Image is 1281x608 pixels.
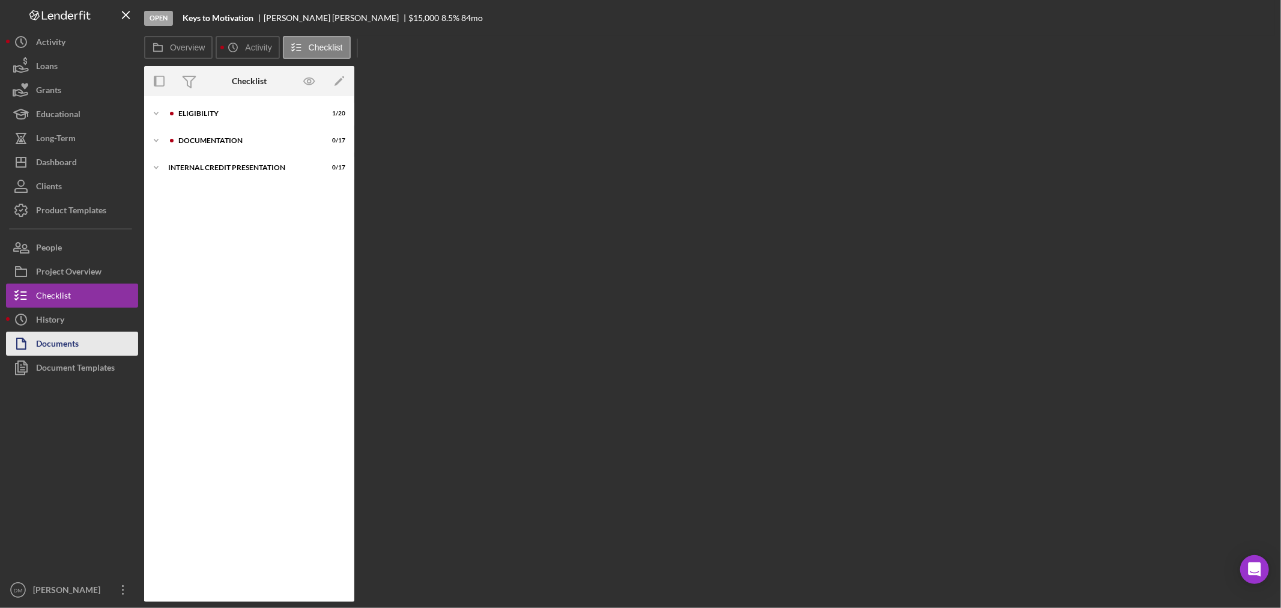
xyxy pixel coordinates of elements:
div: Long-Term [36,126,76,153]
button: Activity [6,30,138,54]
div: Checklist [36,284,71,311]
div: People [36,236,62,263]
div: Loans [36,54,58,81]
div: Open [144,11,173,26]
text: DM [14,587,23,594]
button: Overview [144,36,213,59]
label: Checklist [309,43,343,52]
div: [PERSON_NAME] [30,578,108,605]
div: Product Templates [36,198,106,225]
button: Loans [6,54,138,78]
button: Document Templates [6,356,138,380]
button: History [6,308,138,332]
span: $15,000 [409,13,440,23]
button: Activity [216,36,279,59]
button: Checklist [6,284,138,308]
button: People [6,236,138,260]
div: Checklist [232,76,267,86]
button: Documents [6,332,138,356]
div: Open Intercom Messenger [1240,555,1269,584]
button: Long-Term [6,126,138,150]
div: Educational [36,102,80,129]
label: Activity [245,43,271,52]
button: Checklist [283,36,351,59]
button: Educational [6,102,138,126]
div: Activity [36,30,65,57]
button: Grants [6,78,138,102]
div: 84 mo [461,13,483,23]
div: 1 / 20 [324,110,345,117]
div: 0 / 17 [324,137,345,144]
b: Keys to Motivation [183,13,253,23]
div: Grants [36,78,61,105]
button: DM[PERSON_NAME] [6,578,138,602]
div: Document Templates [36,356,115,383]
button: Dashboard [6,150,138,174]
button: Project Overview [6,260,138,284]
div: Dashboard [36,150,77,177]
div: [PERSON_NAME] [PERSON_NAME] [264,13,409,23]
div: History [36,308,64,335]
div: 8.5 % [441,13,459,23]
button: Clients [6,174,138,198]
div: Documents [36,332,79,359]
div: 0 / 17 [324,164,345,171]
div: Eligibility [178,110,315,117]
div: Internal Credit Presentation [168,164,315,171]
label: Overview [170,43,205,52]
div: documentation [178,137,315,144]
button: Product Templates [6,198,138,222]
div: Clients [36,174,62,201]
div: Project Overview [36,260,101,287]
